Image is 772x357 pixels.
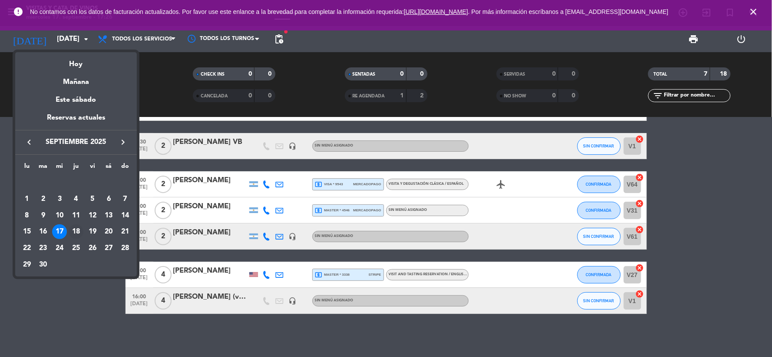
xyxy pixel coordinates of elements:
[101,208,116,223] div: 13
[101,191,117,207] td: 6 de septiembre de 2025
[20,241,34,256] div: 22
[21,137,37,148] button: keyboard_arrow_left
[15,70,137,88] div: Mañana
[84,191,101,207] td: 5 de septiembre de 2025
[118,208,133,223] div: 14
[118,241,133,256] div: 28
[101,192,116,207] div: 6
[84,224,101,240] td: 19 de septiembre de 2025
[84,161,101,175] th: viernes
[85,241,100,256] div: 26
[19,161,35,175] th: lunes
[35,191,52,207] td: 2 de septiembre de 2025
[19,174,133,191] td: SEP.
[84,240,101,257] td: 26 de septiembre de 2025
[15,52,137,70] div: Hoy
[51,161,68,175] th: miércoles
[35,224,52,240] td: 16 de septiembre de 2025
[19,207,35,224] td: 8 de septiembre de 2025
[68,207,84,224] td: 11 de septiembre de 2025
[117,224,133,240] td: 21 de septiembre de 2025
[51,191,68,207] td: 3 de septiembre de 2025
[69,224,83,239] div: 18
[19,240,35,257] td: 22 de septiembre de 2025
[19,224,35,240] td: 15 de septiembre de 2025
[20,257,34,272] div: 29
[51,240,68,257] td: 24 de septiembre de 2025
[117,240,133,257] td: 28 de septiembre de 2025
[52,224,67,239] div: 17
[85,192,100,207] div: 5
[69,192,83,207] div: 4
[37,137,115,148] span: septiembre 2025
[85,224,100,239] div: 19
[117,207,133,224] td: 14 de septiembre de 2025
[68,191,84,207] td: 4 de septiembre de 2025
[15,112,137,130] div: Reservas actuales
[68,224,84,240] td: 18 de septiembre de 2025
[118,192,133,207] div: 7
[20,192,34,207] div: 1
[19,257,35,273] td: 29 de septiembre de 2025
[19,191,35,207] td: 1 de septiembre de 2025
[118,224,133,239] div: 21
[20,224,34,239] div: 15
[52,192,67,207] div: 3
[36,192,51,207] div: 2
[118,137,128,147] i: keyboard_arrow_right
[117,191,133,207] td: 7 de septiembre de 2025
[52,208,67,223] div: 10
[35,257,52,273] td: 30 de septiembre de 2025
[101,224,117,240] td: 20 de septiembre de 2025
[36,224,51,239] div: 16
[36,208,51,223] div: 9
[51,224,68,240] td: 17 de septiembre de 2025
[35,161,52,175] th: martes
[69,241,83,256] div: 25
[101,207,117,224] td: 13 de septiembre de 2025
[68,161,84,175] th: jueves
[36,241,51,256] div: 23
[115,137,131,148] button: keyboard_arrow_right
[51,207,68,224] td: 10 de septiembre de 2025
[20,208,34,223] div: 8
[101,224,116,239] div: 20
[84,207,101,224] td: 12 de septiembre de 2025
[101,240,117,257] td: 27 de septiembre de 2025
[68,240,84,257] td: 25 de septiembre de 2025
[101,241,116,256] div: 27
[24,137,34,147] i: keyboard_arrow_left
[36,257,51,272] div: 30
[35,240,52,257] td: 23 de septiembre de 2025
[35,207,52,224] td: 9 de septiembre de 2025
[15,88,137,112] div: Este sábado
[52,241,67,256] div: 24
[117,161,133,175] th: domingo
[69,208,83,223] div: 11
[85,208,100,223] div: 12
[101,161,117,175] th: sábado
